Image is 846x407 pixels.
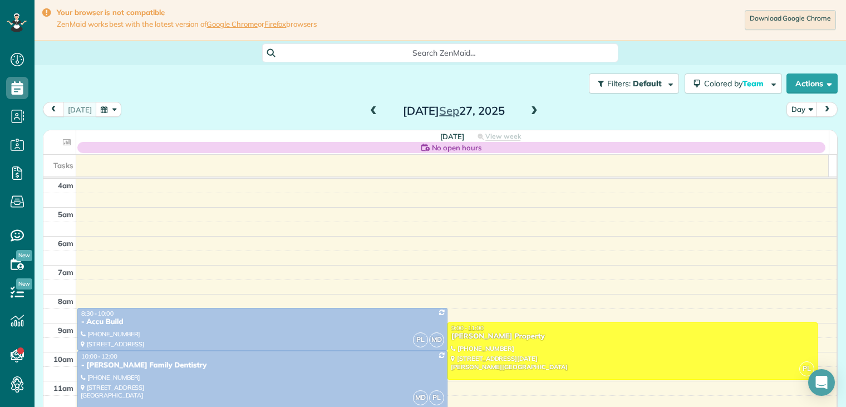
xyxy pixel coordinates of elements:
[413,390,428,405] span: MD
[58,297,73,306] span: 8am
[786,102,818,117] button: Day
[485,132,521,141] span: View week
[81,317,444,327] div: - Accu Build
[16,278,32,290] span: New
[786,73,838,94] button: Actions
[607,79,631,89] span: Filters:
[583,73,679,94] a: Filters: Default
[43,102,64,117] button: prev
[53,161,73,170] span: Tasks
[57,19,317,29] span: ZenMaid works best with the latest version of or browsers
[432,142,482,153] span: No open hours
[384,105,523,117] h2: [DATE] 27, 2025
[451,324,484,332] span: 9:00 - 11:00
[81,361,444,370] div: - [PERSON_NAME] Family Dentistry
[799,361,814,376] span: PL
[633,79,662,89] span: Default
[16,250,32,261] span: New
[58,181,73,190] span: 4am
[206,19,258,28] a: Google Chrome
[685,73,782,94] button: Colored byTeam
[704,79,768,89] span: Colored by
[440,132,464,141] span: [DATE]
[808,369,835,396] div: Open Intercom Messenger
[742,79,765,89] span: Team
[264,19,287,28] a: Firefox
[57,8,317,17] strong: Your browser is not compatible
[817,102,838,117] button: next
[81,310,114,317] span: 8:30 - 10:00
[451,332,814,341] div: [PERSON_NAME] Property
[53,384,73,393] span: 11am
[58,268,73,277] span: 7am
[413,332,428,347] span: PL
[58,210,73,219] span: 5am
[58,326,73,335] span: 9am
[63,102,97,117] button: [DATE]
[429,332,444,347] span: MD
[589,73,679,94] button: Filters: Default
[439,104,459,117] span: Sep
[429,390,444,405] span: PL
[58,239,73,248] span: 6am
[53,355,73,364] span: 10am
[81,352,117,360] span: 10:00 - 12:00
[745,10,836,30] a: Download Google Chrome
